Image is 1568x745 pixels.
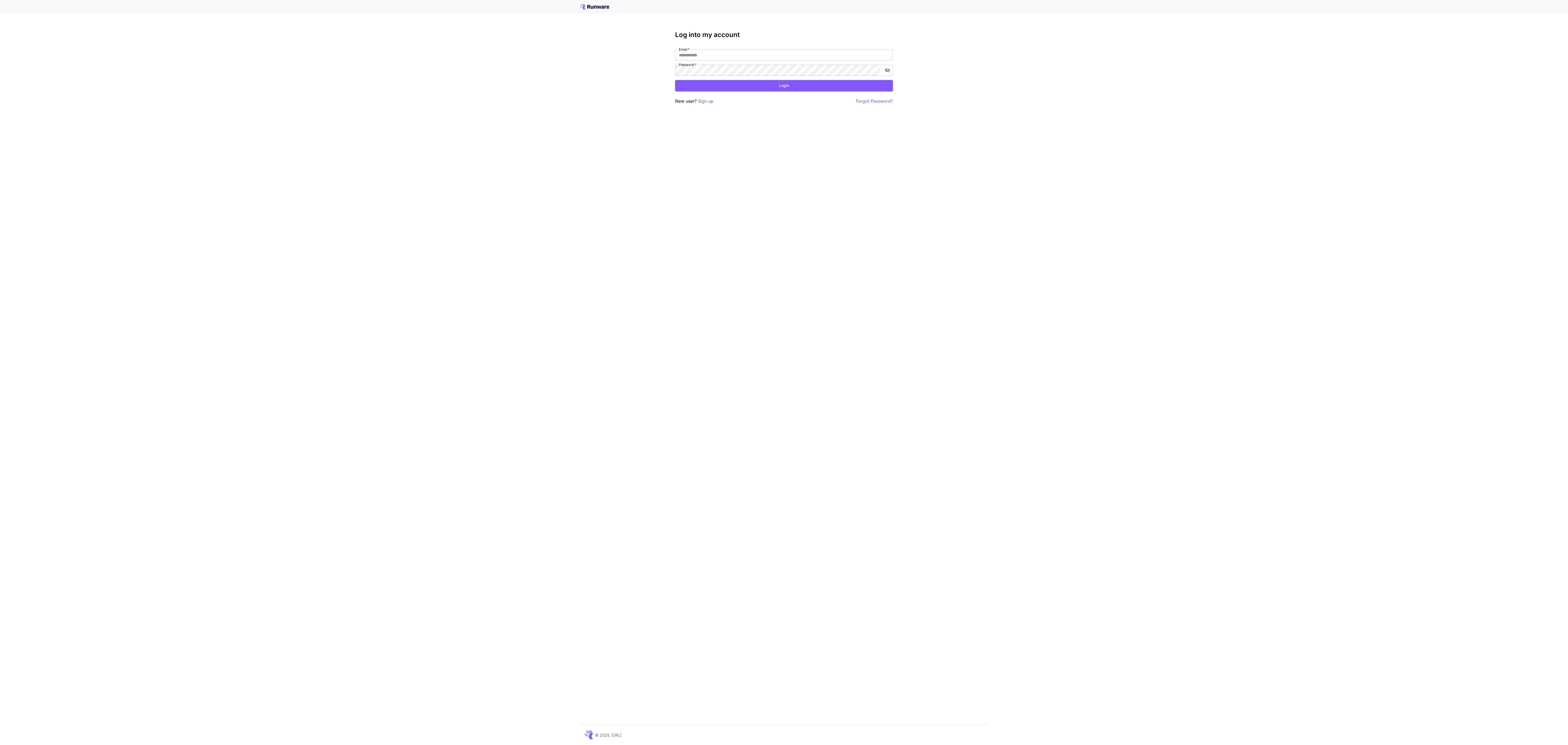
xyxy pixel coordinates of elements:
[698,98,713,105] button: Sign up
[679,47,690,52] label: Email
[856,98,893,105] button: Forgot Password?
[675,31,893,39] h3: Log into my account
[595,732,621,738] p: © 2025, [URL]
[675,80,893,91] button: Login
[675,98,713,105] p: New user?
[679,62,696,67] label: Password
[883,65,892,75] button: toggle password visibility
